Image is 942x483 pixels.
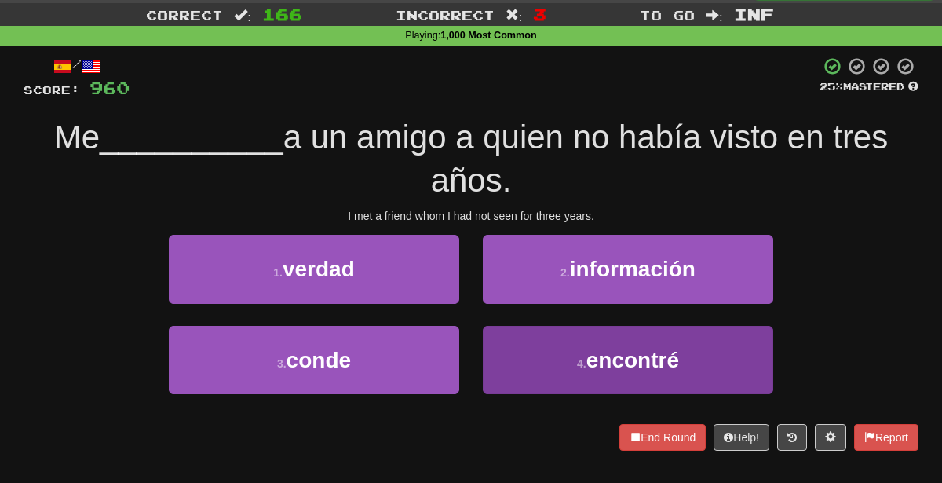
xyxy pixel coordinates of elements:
span: __________ [100,119,283,156]
span: To go [640,7,695,23]
small: 2 . [560,266,570,279]
span: a un amigo a quien no había visto en tres años. [283,119,889,199]
span: 25 % [820,80,843,93]
span: 166 [262,5,302,24]
button: Round history (alt+y) [777,424,807,451]
small: 4 . [577,357,586,370]
span: Me [54,119,100,156]
span: Inf [734,5,774,24]
button: 2.información [483,235,773,303]
span: Correct [146,7,223,23]
span: información [570,257,696,281]
div: Mastered [820,80,918,94]
strong: 1,000 Most Common [440,30,536,41]
div: / [24,57,130,76]
span: : [506,9,523,22]
span: : [234,9,251,22]
span: conde [287,348,351,372]
button: Help! [714,424,769,451]
button: Report [854,424,918,451]
span: 960 [89,78,130,97]
button: End Round [619,424,706,451]
small: 3 . [277,357,287,370]
div: I met a friend whom I had not seen for three years. [24,208,918,224]
button: 3.conde [169,326,459,394]
span: verdad [283,257,355,281]
small: 1 . [273,266,283,279]
span: Incorrect [396,7,495,23]
span: : [706,9,723,22]
button: 1.verdad [169,235,459,303]
span: encontré [586,348,679,372]
span: Score: [24,83,80,97]
span: 3 [533,5,546,24]
button: 4.encontré [483,326,773,394]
